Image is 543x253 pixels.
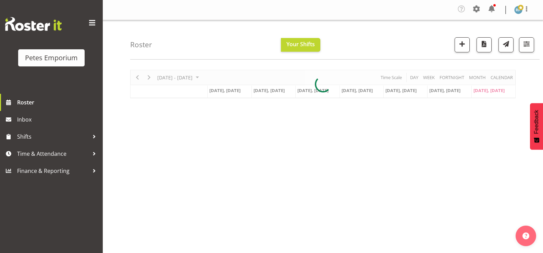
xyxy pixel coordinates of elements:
[17,149,89,159] span: Time & Attendance
[17,97,99,107] span: Roster
[17,114,99,125] span: Inbox
[281,38,320,52] button: Your Shifts
[455,37,470,52] button: Add a new shift
[286,40,315,48] span: Your Shifts
[533,110,540,134] span: Feedback
[519,37,534,52] button: Filter Shifts
[130,41,152,49] h4: Roster
[522,232,529,239] img: help-xxl-2.png
[530,103,543,150] button: Feedback - Show survey
[25,53,78,63] div: Petes Emporium
[17,131,89,142] span: Shifts
[498,37,514,52] button: Send a list of all shifts for the selected filtered period to all rostered employees.
[514,6,522,14] img: reina-puketapu721.jpg
[477,37,492,52] button: Download a PDF of the roster according to the set date range.
[17,166,89,176] span: Finance & Reporting
[5,17,62,31] img: Rosterit website logo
